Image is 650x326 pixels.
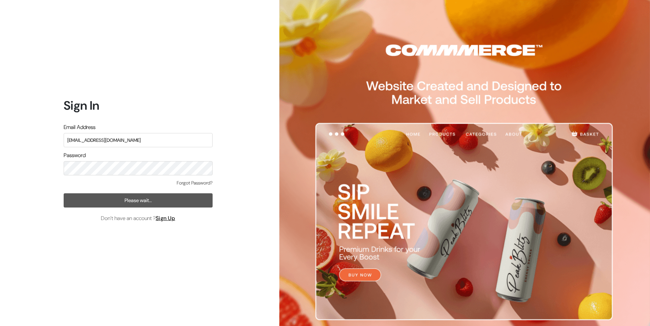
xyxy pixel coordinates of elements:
a: Sign Up [156,215,175,222]
button: Please wait… [64,193,213,208]
span: Don’t have an account ? [101,214,175,222]
label: Email Address [64,123,95,131]
a: Forgot Password? [177,179,213,187]
label: Password [64,151,86,159]
h1: Sign In [64,98,213,113]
